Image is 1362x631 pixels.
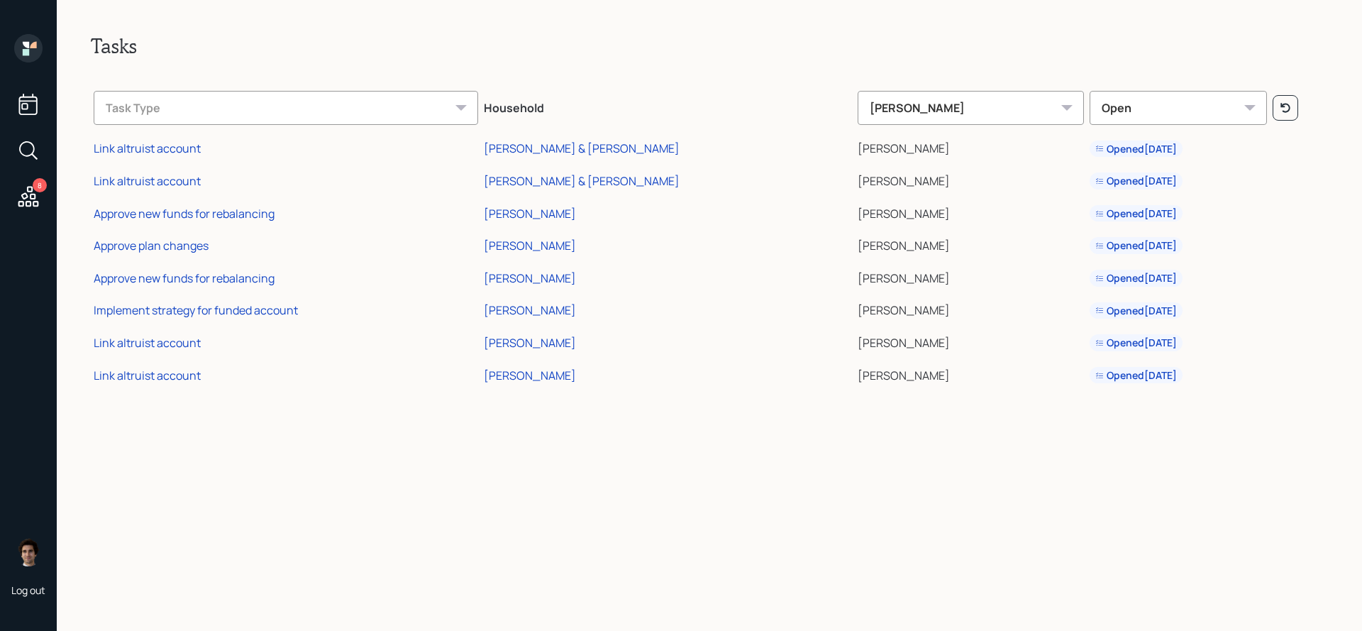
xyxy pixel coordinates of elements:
td: [PERSON_NAME] [855,227,1087,260]
div: Link altruist account [94,335,201,351]
div: [PERSON_NAME] [484,302,576,318]
div: Approve new funds for rebalancing [94,206,275,221]
div: Opened [DATE] [1095,304,1177,318]
div: Opened [DATE] [1095,368,1177,383]
th: Household [481,81,855,131]
div: Approve plan changes [94,238,209,253]
div: [PERSON_NAME] [484,368,576,383]
div: [PERSON_NAME] [484,270,576,286]
div: Approve new funds for rebalancing [94,270,275,286]
td: [PERSON_NAME] [855,131,1087,163]
div: Opened [DATE] [1095,238,1177,253]
div: Opened [DATE] [1095,174,1177,188]
div: Opened [DATE] [1095,207,1177,221]
img: harrison-schaefer-headshot-2.png [14,538,43,566]
div: Log out [11,583,45,597]
td: [PERSON_NAME] [855,260,1087,292]
td: [PERSON_NAME] [855,163,1087,195]
div: Opened [DATE] [1095,336,1177,350]
td: [PERSON_NAME] [855,357,1087,390]
div: Link altruist account [94,368,201,383]
div: Implement strategy for funded account [94,302,298,318]
td: [PERSON_NAME] [855,324,1087,357]
div: Task Type [94,91,478,125]
div: [PERSON_NAME] [484,335,576,351]
div: Link altruist account [94,141,201,156]
div: Link altruist account [94,173,201,189]
td: [PERSON_NAME] [855,292,1087,325]
div: [PERSON_NAME] & [PERSON_NAME] [484,173,680,189]
div: Opened [DATE] [1095,142,1177,156]
div: Opened [DATE] [1095,271,1177,285]
td: [PERSON_NAME] [855,195,1087,228]
div: [PERSON_NAME] [484,238,576,253]
div: [PERSON_NAME] [858,91,1084,125]
div: [PERSON_NAME] & [PERSON_NAME] [484,141,680,156]
div: [PERSON_NAME] [484,206,576,221]
h2: Tasks [91,34,1328,58]
div: 8 [33,178,47,192]
div: Open [1090,91,1267,125]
